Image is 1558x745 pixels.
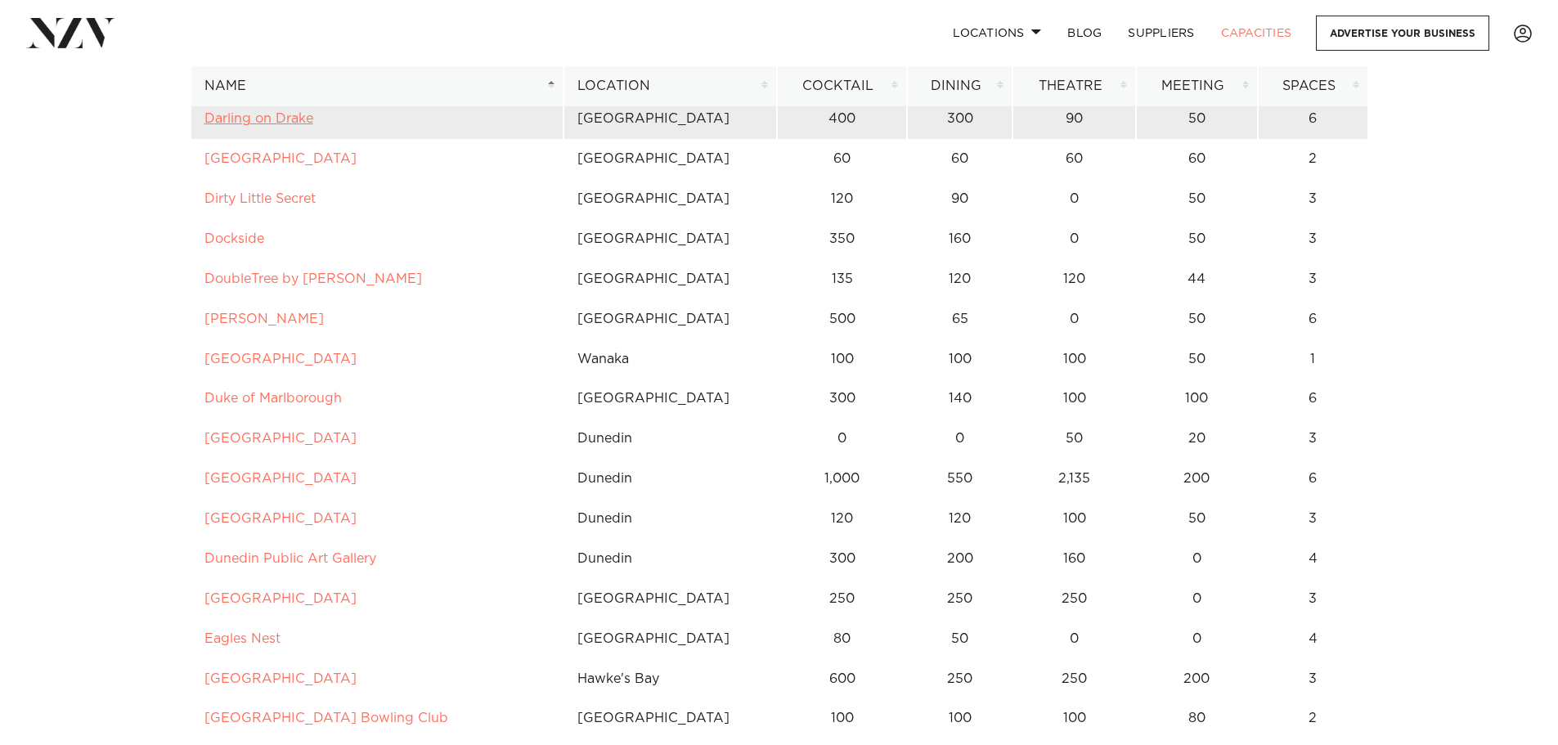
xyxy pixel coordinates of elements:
[204,512,357,525] a: [GEOGRAPHIC_DATA]
[907,179,1012,219] td: 90
[1136,219,1258,259] td: 50
[563,66,777,106] th: Location: activate to sort column ascending
[563,339,777,379] td: Wanaka
[204,232,264,245] a: Dockside
[1012,419,1136,459] td: 50
[777,379,908,419] td: 300
[907,419,1012,459] td: 0
[563,259,777,299] td: [GEOGRAPHIC_DATA]
[1136,259,1258,299] td: 44
[907,659,1012,699] td: 250
[1258,698,1368,738] td: 2
[204,352,357,366] a: [GEOGRAPHIC_DATA]
[563,299,777,339] td: [GEOGRAPHIC_DATA]
[777,539,908,579] td: 300
[777,259,908,299] td: 135
[1258,619,1368,659] td: 4
[777,659,908,699] td: 600
[1136,459,1258,499] td: 200
[907,219,1012,259] td: 160
[563,698,777,738] td: [GEOGRAPHIC_DATA]
[1136,579,1258,619] td: 0
[1136,419,1258,459] td: 20
[1012,99,1136,139] td: 90
[1258,579,1368,619] td: 3
[907,579,1012,619] td: 250
[1012,379,1136,419] td: 100
[1136,499,1258,539] td: 50
[204,112,313,125] a: Darling on Drake
[1136,339,1258,379] td: 50
[1258,179,1368,219] td: 3
[1012,499,1136,539] td: 100
[777,139,908,179] td: 60
[1136,659,1258,699] td: 200
[1208,16,1305,51] a: Capacities
[204,272,422,285] a: DoubleTree by [PERSON_NAME]
[1258,259,1368,299] td: 3
[1012,459,1136,499] td: 2,135
[1258,499,1368,539] td: 3
[204,392,342,405] a: Duke of Marlborough
[563,619,777,659] td: [GEOGRAPHIC_DATA]
[563,419,777,459] td: Dunedin
[907,66,1012,106] th: Dining: activate to sort column ascending
[1012,299,1136,339] td: 0
[563,539,777,579] td: Dunedin
[1136,99,1258,139] td: 50
[1258,419,1368,459] td: 3
[907,299,1012,339] td: 65
[777,619,908,659] td: 80
[907,499,1012,539] td: 120
[1136,179,1258,219] td: 50
[1012,698,1136,738] td: 100
[777,66,908,106] th: Cocktail: activate to sort column ascending
[1258,339,1368,379] td: 1
[907,459,1012,499] td: 550
[563,579,777,619] td: [GEOGRAPHIC_DATA]
[204,472,357,485] a: [GEOGRAPHIC_DATA]
[1012,179,1136,219] td: 0
[1012,659,1136,699] td: 250
[1012,579,1136,619] td: 250
[777,179,908,219] td: 120
[777,99,908,139] td: 400
[204,592,357,605] a: [GEOGRAPHIC_DATA]
[1258,299,1368,339] td: 6
[1054,16,1115,51] a: BLOG
[1115,16,1207,51] a: SUPPLIERS
[191,66,563,106] th: Name: activate to sort column descending
[563,379,777,419] td: [GEOGRAPHIC_DATA]
[563,659,777,699] td: Hawke's Bay
[1012,139,1136,179] td: 60
[777,299,908,339] td: 500
[907,698,1012,738] td: 100
[940,16,1054,51] a: Locations
[907,339,1012,379] td: 100
[907,99,1012,139] td: 300
[563,459,777,499] td: Dunedin
[1258,139,1368,179] td: 2
[1258,659,1368,699] td: 3
[777,698,908,738] td: 100
[1258,539,1368,579] td: 4
[777,579,908,619] td: 250
[1012,219,1136,259] td: 0
[563,179,777,219] td: [GEOGRAPHIC_DATA]
[204,552,376,565] a: Dunedin Public Art Gallery
[204,672,357,685] a: [GEOGRAPHIC_DATA]
[563,499,777,539] td: Dunedin
[563,219,777,259] td: [GEOGRAPHIC_DATA]
[777,459,908,499] td: 1,000
[563,139,777,179] td: [GEOGRAPHIC_DATA]
[1012,539,1136,579] td: 160
[1012,66,1136,106] th: Theatre: activate to sort column ascending
[907,619,1012,659] td: 50
[1136,619,1258,659] td: 0
[777,419,908,459] td: 0
[777,499,908,539] td: 120
[1136,66,1258,106] th: Meeting: activate to sort column ascending
[907,539,1012,579] td: 200
[1258,219,1368,259] td: 3
[1136,539,1258,579] td: 0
